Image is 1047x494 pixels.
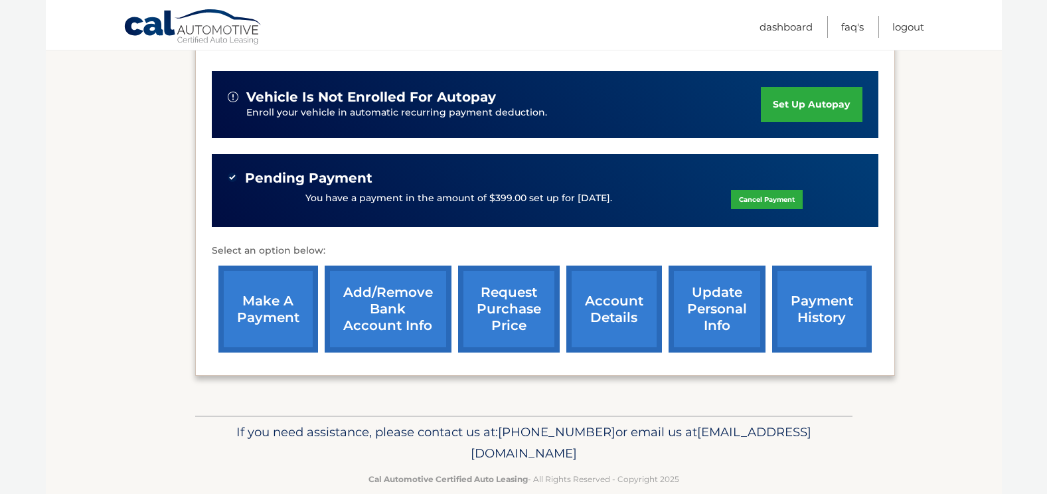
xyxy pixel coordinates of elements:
p: - All Rights Reserved - Copyright 2025 [204,472,844,486]
img: alert-white.svg [228,92,238,102]
a: Cal Automotive [123,9,263,47]
a: Dashboard [760,16,813,38]
a: update personal info [669,266,765,353]
p: Enroll your vehicle in automatic recurring payment deduction. [246,106,762,120]
p: You have a payment in the amount of $399.00 set up for [DATE]. [305,191,612,206]
a: make a payment [218,266,318,353]
a: Logout [892,16,924,38]
a: account details [566,266,662,353]
a: Add/Remove bank account info [325,266,451,353]
span: [PHONE_NUMBER] [498,424,615,440]
a: FAQ's [841,16,864,38]
a: set up autopay [761,87,862,122]
a: Cancel Payment [731,190,803,209]
a: payment history [772,266,872,353]
p: If you need assistance, please contact us at: or email us at [204,422,844,464]
span: Pending Payment [245,170,372,187]
img: check-green.svg [228,173,237,182]
a: request purchase price [458,266,560,353]
p: Select an option below: [212,243,878,259]
strong: Cal Automotive Certified Auto Leasing [368,474,528,484]
span: [EMAIL_ADDRESS][DOMAIN_NAME] [471,424,811,461]
span: vehicle is not enrolled for autopay [246,89,496,106]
